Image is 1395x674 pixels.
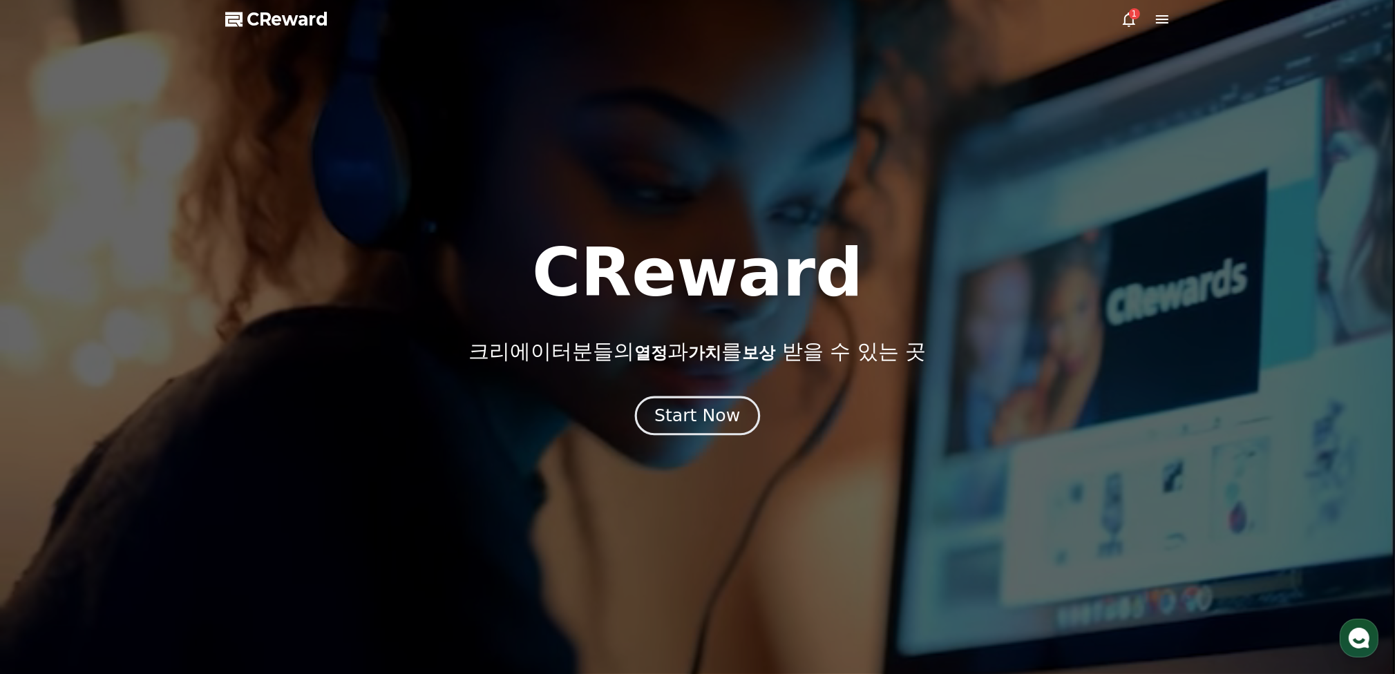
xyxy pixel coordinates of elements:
[70,261,253,302] div: 이번주 [DATE]은 공휴일인데, 그럼 정산은 다음주에 2주분이 한꺼번에 들어오는 건가요?
[75,23,191,34] div: 몇 분 내 답변 받으실 수 있어요
[122,48,253,62] div: 이 두 음원 어떤 상황인가요?
[1129,8,1140,19] div: 1
[635,396,760,436] button: Start Now
[247,8,329,30] span: CReward
[95,188,178,204] div: 새로운 메시지입니다.
[1121,11,1137,28] a: 1
[40,372,234,385] div: 이번주 [DATE]부터 공휴일이기 때문에,
[40,358,234,372] div: 안녕하세요.
[654,404,740,427] div: Start Now
[468,339,926,364] p: 크리에이터분들의 과 를 받을 수 있는 곳
[742,343,775,363] span: 보상
[634,343,667,363] span: 열정
[225,8,329,30] a: CReward
[40,117,234,131] div: 안녕하세요.
[40,385,234,413] div: 이번주는 [DATE] 정오까지 출금신청을 받고 오후에 입금처리해드릴 예정입니다.
[638,411,757,424] a: Start Now
[75,8,127,23] div: Creward
[40,131,234,173] div: 숏챠 오리지널 콘텐츠는 크리워드가 제공하는 드라마 콘텐츠를 말하는 것이기에 음원사용은 괜찮습니다.
[532,240,863,306] h1: CReward
[688,343,721,363] span: 가치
